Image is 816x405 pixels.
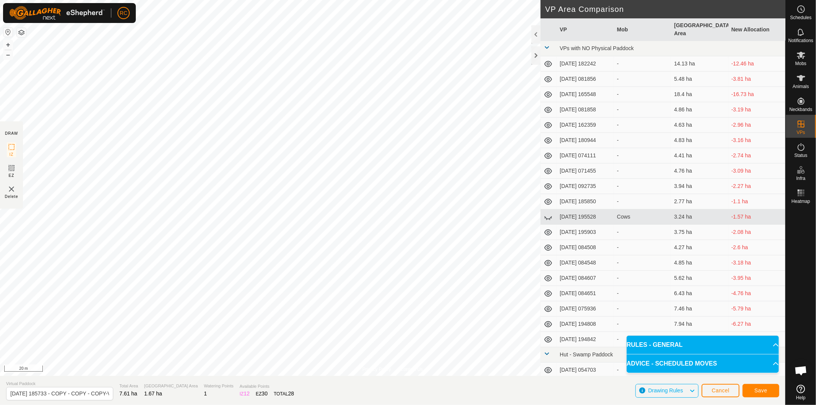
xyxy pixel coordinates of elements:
[617,75,668,83] div: -
[557,301,614,317] td: [DATE] 075936
[239,390,249,398] div: IZ
[617,90,668,98] div: -
[557,209,614,225] td: [DATE] 195528
[617,182,668,190] div: -
[244,390,250,397] span: 12
[17,28,26,37] button: Map Layers
[728,133,785,148] td: -3.16 ha
[728,271,785,286] td: -3.95 ha
[796,176,805,181] span: Infra
[274,390,294,398] div: TOTAL
[557,332,614,347] td: [DATE] 194842
[671,118,728,133] td: 4.63 ha
[617,60,668,68] div: -
[617,289,668,297] div: -
[204,390,207,397] span: 1
[557,18,614,41] th: VP
[256,390,268,398] div: EZ
[617,320,668,328] div: -
[671,209,728,225] td: 3.24 ha
[3,50,13,59] button: –
[9,173,15,178] span: EZ
[120,9,127,17] span: RC
[557,179,614,194] td: [DATE] 092735
[671,87,728,102] td: 18.4 ha
[262,390,268,397] span: 30
[3,40,13,49] button: +
[5,131,18,136] div: DRAW
[557,317,614,332] td: [DATE] 194808
[617,335,668,343] div: -
[728,87,785,102] td: -16.73 ha
[728,18,785,41] th: New Allocation
[728,72,785,87] td: -3.81 ha
[617,198,668,206] div: -
[671,225,728,240] td: 3.75 ha
[617,136,668,144] div: -
[671,286,728,301] td: 6.43 ha
[712,387,730,394] span: Cancel
[671,72,728,87] td: 5.48 ha
[3,28,13,37] button: Reset Map
[728,148,785,163] td: -2.74 ha
[617,228,668,236] div: -
[557,194,614,209] td: [DATE] 185850
[728,163,785,179] td: -3.09 ha
[754,387,767,394] span: Save
[557,72,614,87] td: [DATE] 081856
[671,301,728,317] td: 7.46 ha
[400,366,423,373] a: Contact Us
[119,390,137,397] span: 7.61 ha
[119,383,138,389] span: Total Area
[790,15,811,20] span: Schedules
[671,317,728,332] td: 7.94 ha
[7,185,16,194] img: VP
[557,163,614,179] td: [DATE] 071455
[728,301,785,317] td: -5.79 ha
[728,118,785,133] td: -2.96 ha
[617,305,668,313] div: -
[789,107,812,112] span: Neckbands
[617,152,668,160] div: -
[743,384,779,397] button: Save
[788,38,813,43] span: Notifications
[144,390,162,397] span: 1.67 ha
[728,179,785,194] td: -2.27 ha
[728,209,785,225] td: -1.57 ha
[728,194,785,209] td: -1.1 ha
[560,351,613,358] span: Hut - Swamp Paddock
[728,255,785,271] td: -3.18 ha
[239,383,294,390] span: Available Points
[796,395,806,400] span: Help
[6,381,113,387] span: Virtual Paddock
[362,366,391,373] a: Privacy Policy
[671,194,728,209] td: 2.77 ha
[792,199,810,204] span: Heatmap
[617,121,668,129] div: -
[627,359,717,368] span: ADVICE - SCHEDULED MOVES
[557,56,614,72] td: [DATE] 182242
[728,102,785,118] td: -3.19 ha
[671,18,728,41] th: [GEOGRAPHIC_DATA] Area
[728,317,785,332] td: -6.27 ha
[557,87,614,102] td: [DATE] 165548
[728,56,785,72] td: -12.46 ha
[671,240,728,255] td: 4.27 ha
[557,255,614,271] td: [DATE] 084548
[617,366,668,374] div: -
[671,148,728,163] td: 4.41 ha
[794,153,807,158] span: Status
[557,363,614,378] td: [DATE] 054703
[614,18,671,41] th: Mob
[648,387,683,394] span: Drawing Rules
[728,225,785,240] td: -2.08 ha
[9,6,105,20] img: Gallagher Logo
[671,56,728,72] td: 14.13 ha
[790,359,813,382] div: Open chat
[702,384,739,397] button: Cancel
[671,102,728,118] td: 4.86 ha
[617,167,668,175] div: -
[728,332,785,347] td: -6.79 ha
[671,163,728,179] td: 4.76 ha
[627,354,779,373] p-accordion-header: ADVICE - SCHEDULED MOVES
